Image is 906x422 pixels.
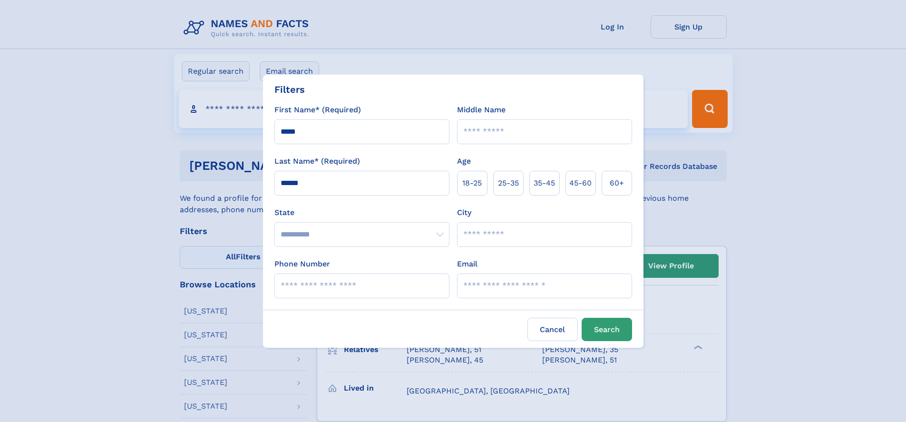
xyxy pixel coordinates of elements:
label: City [457,207,471,218]
span: 25‑35 [498,177,519,189]
span: 35‑45 [534,177,555,189]
span: 60+ [610,177,624,189]
label: Age [457,156,471,167]
label: Last Name* (Required) [274,156,360,167]
span: 18‑25 [462,177,482,189]
span: 45‑60 [569,177,592,189]
button: Search [582,318,632,341]
label: Email [457,258,477,270]
label: Phone Number [274,258,330,270]
label: State [274,207,449,218]
label: First Name* (Required) [274,104,361,116]
label: Cancel [527,318,578,341]
label: Middle Name [457,104,506,116]
div: Filters [274,82,305,97]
